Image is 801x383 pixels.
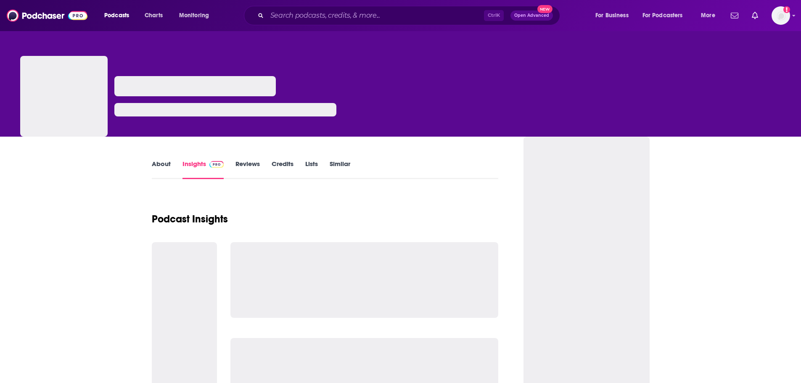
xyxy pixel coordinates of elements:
[98,9,140,22] button: open menu
[179,10,209,21] span: Monitoring
[637,9,695,22] button: open menu
[182,160,224,179] a: InsightsPodchaser Pro
[267,9,484,22] input: Search podcasts, credits, & more...
[701,10,715,21] span: More
[484,10,504,21] span: Ctrl K
[235,160,260,179] a: Reviews
[152,213,228,225] h1: Podcast Insights
[209,161,224,168] img: Podchaser Pro
[305,160,318,179] a: Lists
[152,160,171,179] a: About
[173,9,220,22] button: open menu
[510,11,553,21] button: Open AdvancedNew
[772,6,790,25] img: User Profile
[514,13,549,18] span: Open Advanced
[145,10,163,21] span: Charts
[772,6,790,25] span: Logged in as bridget.oleary
[272,160,293,179] a: Credits
[783,6,790,13] svg: Add a profile image
[642,10,683,21] span: For Podcasters
[139,9,168,22] a: Charts
[748,8,761,23] a: Show notifications dropdown
[7,8,87,24] img: Podchaser - Follow, Share and Rate Podcasts
[537,5,553,13] span: New
[252,6,568,25] div: Search podcasts, credits, & more...
[330,160,350,179] a: Similar
[595,10,629,21] span: For Business
[772,6,790,25] button: Show profile menu
[695,9,726,22] button: open menu
[590,9,639,22] button: open menu
[727,8,742,23] a: Show notifications dropdown
[104,10,129,21] span: Podcasts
